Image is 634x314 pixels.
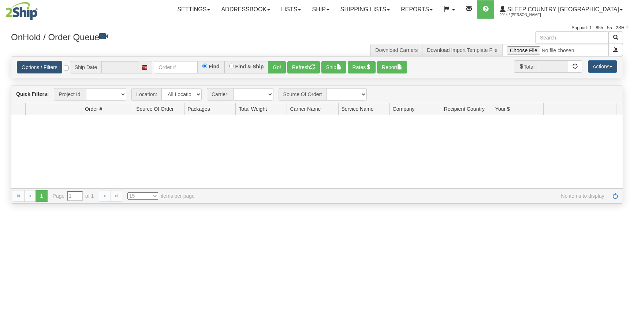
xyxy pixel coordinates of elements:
[287,61,320,73] button: Refresh
[514,60,539,73] span: Total
[306,0,335,19] a: Ship
[131,88,161,101] span: Location:
[207,88,233,101] span: Carrier:
[5,25,629,31] div: Support: 1 - 855 - 55 - 2SHIP
[268,61,286,73] button: Go!
[16,90,49,98] label: Quick Filters:
[11,86,623,103] div: grid toolbar
[187,105,210,113] span: Packages
[377,61,407,73] button: Report
[535,31,609,44] input: Search
[276,0,306,19] a: Lists
[17,61,62,73] a: Options / Filters
[342,105,374,113] span: Service Name
[494,0,628,19] a: Sleep Country [GEOGRAPHIC_DATA] 2044 / [PERSON_NAME]
[54,88,86,101] span: Project Id:
[335,0,395,19] a: Shipping lists
[209,64,220,69] label: Find
[290,105,321,113] span: Carrier Name
[235,64,264,69] label: Find & Ship
[608,31,623,44] button: Search
[500,11,555,19] span: 2044 / [PERSON_NAME]
[495,105,510,113] span: Your $
[609,190,621,202] a: Refresh
[172,0,216,19] a: Settings
[239,105,267,113] span: Total Weight
[53,191,94,201] span: Page of 1
[395,0,438,19] a: Reports
[375,47,418,53] a: Download Carriers
[444,105,485,113] span: Recipient Country
[216,0,276,19] a: Addressbook
[154,61,198,73] input: Order #
[70,61,101,73] span: Ship Date
[502,44,609,56] input: Import
[36,190,47,202] span: 1
[427,47,497,53] a: Download Import Template File
[506,6,619,12] span: Sleep Country [GEOGRAPHIC_DATA]
[136,105,174,113] span: Source Of Order
[205,192,604,200] span: No items to display
[127,192,195,200] span: items per page
[393,105,415,113] span: Company
[588,60,617,73] button: Actions
[5,2,38,20] img: logo2044.jpg
[321,61,346,73] button: Ship
[11,31,312,42] h3: OnHold / Order Queue
[85,105,102,113] span: Order #
[348,61,376,73] button: Rates
[279,88,327,101] span: Source Of Order:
